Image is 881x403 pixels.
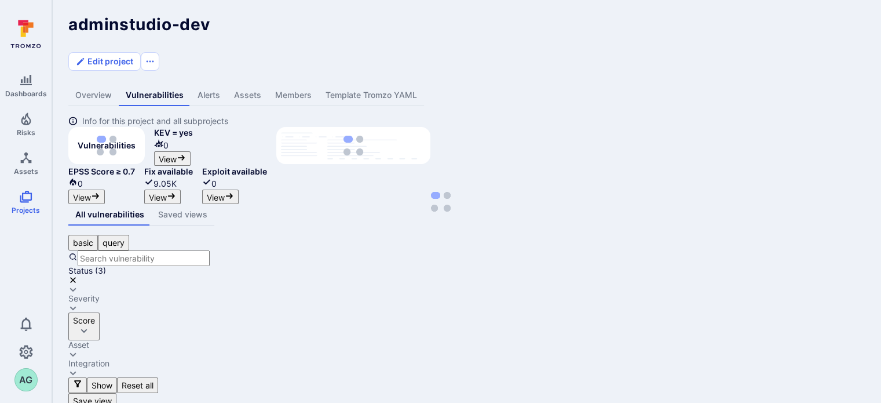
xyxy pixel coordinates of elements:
[68,14,210,34] span: adminstudio-dev
[98,235,129,250] button: query
[191,85,227,106] a: Alerts
[343,136,363,155] img: Loading...
[202,166,267,177] h2: Exploit available
[68,340,89,350] div: Asset
[68,266,93,275] div: Status
[68,313,100,340] button: Score
[68,359,865,368] button: Integration
[5,89,47,98] span: Dashboards
[68,52,141,71] button: Edit project
[68,377,87,393] button: Filters
[75,209,144,220] div: All vulnerabilities
[68,85,865,106] div: Project tabs
[211,179,217,188] span: 0
[14,368,38,391] div: Ambika Golla Thimmaiah
[68,193,105,202] a: View
[82,115,228,127] span: Info for this project and all subprojects
[68,350,78,359] button: Expand dropdown
[227,85,268,106] a: Assets
[73,314,95,326] div: Score
[141,52,159,71] button: Options menu
[78,250,210,266] input: Search vulnerability
[119,85,191,106] a: Vulnerabilities
[78,179,83,188] span: 0
[144,190,181,204] button: View
[68,275,78,285] button: Clear selection
[68,266,865,275] div: ( 3 )
[202,190,239,204] button: View
[68,127,145,164] div: Vulnerabilities
[17,128,35,137] span: Risks
[68,266,865,275] button: Status(3)
[68,303,78,313] button: Expand dropdown
[144,166,193,177] h2: Fix available
[319,85,424,106] a: Template Tromzo YAML
[144,193,181,202] a: View
[14,167,38,176] span: Assets
[68,294,100,303] div: Severity
[154,151,191,166] button: View
[68,368,78,377] button: Expand dropdown
[68,190,105,204] button: View
[154,154,191,164] a: View
[12,206,40,215] span: Projects
[154,127,193,139] h2: KEV = yes
[158,209,207,220] div: Saved views
[117,377,158,393] button: Reset all
[68,166,135,177] h2: EPSS Score ≥ 0.7
[14,368,38,391] button: AG
[68,285,78,294] button: Expand dropdown
[268,85,319,106] a: Members
[202,193,239,202] a: View
[68,58,141,68] a: Edit project
[281,132,426,159] div: loading spinner
[78,140,136,151] span: Vulnerabilities
[153,179,177,188] span: 9.05K
[68,204,865,226] div: assets tabs
[68,235,98,250] button: basic
[68,340,865,350] button: Asset
[163,140,169,150] span: 0
[68,294,865,303] button: Severity
[87,377,117,393] button: Show
[68,85,119,106] a: Overview
[276,127,430,164] div: Top integrations by vulnerabilities
[68,359,109,368] div: Integration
